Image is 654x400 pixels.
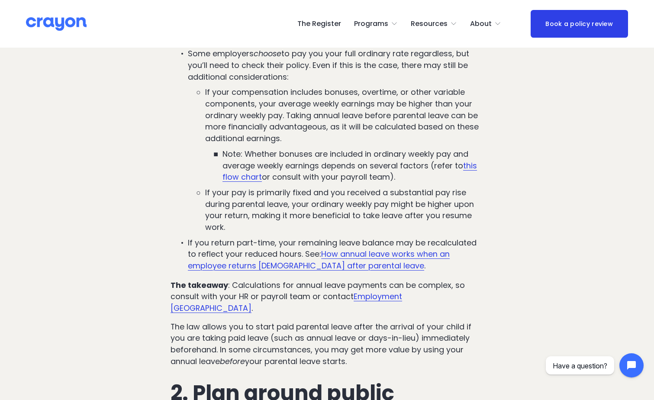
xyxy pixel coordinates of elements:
p: The law allows you to start paid parental leave after the arrival of your child if you are taking... [171,321,483,368]
span: Programs [354,18,388,30]
a: How annual leave works when an employee returns [DEMOGRAPHIC_DATA] after parental leave [188,248,450,271]
strong: The takeaway [171,280,228,290]
img: Crayon [26,16,87,32]
p: If you return part-time, your remaining leave balance may be recalculated to reflect your reduced... [188,237,483,272]
p: : Calculations for annual leave payments can be complex, so consult with your HR or payroll team ... [171,280,483,314]
a: this flow chart [222,160,477,183]
a: Book a policy review [531,10,628,38]
span: About [470,18,492,30]
p: Note: Whether bonuses are included in ordinary weekly pay and average weekly earnings depends on ... [222,148,483,183]
a: The Register [297,17,341,31]
p: If your pay is primarily fixed and you received a substantial pay rise during parental leave, you... [205,187,483,233]
a: Employment [GEOGRAPHIC_DATA] [171,291,402,313]
p: Some employers to pay you your full ordinary rate regardless, but you’ll need to check their poli... [188,48,483,83]
em: before [220,356,245,367]
a: folder dropdown [354,17,398,31]
a: folder dropdown [470,17,501,31]
a: folder dropdown [411,17,457,31]
em: choose [254,48,281,59]
span: Resources [411,18,448,30]
p: If your compensation includes bonuses, overtime, or other variable components, your average weekl... [205,87,483,145]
